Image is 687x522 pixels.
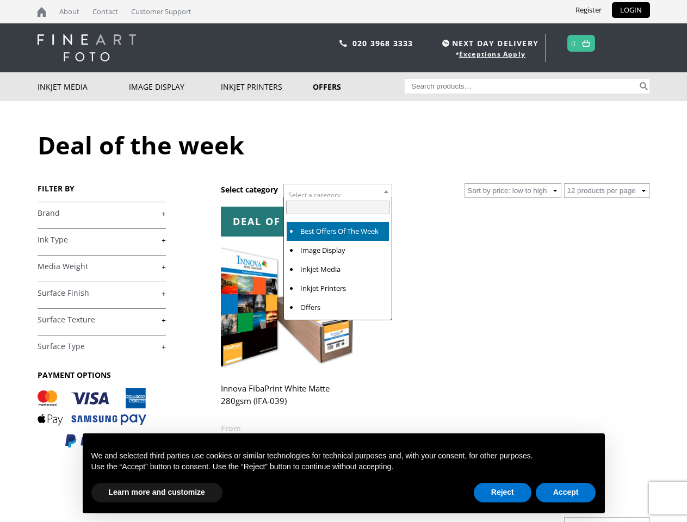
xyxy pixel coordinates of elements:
[536,483,596,502] button: Accept
[582,40,590,47] img: basket.svg
[221,378,352,422] h2: Innova FibaPrint White Matte 280gsm (IFA-039)
[221,207,352,237] div: Deal of the week
[38,235,166,245] a: +
[38,262,166,272] a: +
[91,483,222,502] button: Learn more and customize
[288,190,341,200] span: Select a category
[38,308,166,330] h4: Surface Texture
[567,2,610,18] a: Register
[38,341,166,352] a: +
[38,202,166,223] h4: Brand
[313,72,405,101] a: Offers
[287,241,389,260] li: Image Display
[442,40,449,47] img: time.svg
[38,288,166,299] a: +
[38,388,146,449] img: PAYMENT OPTIONS
[287,298,389,317] li: Offers
[352,38,413,48] a: 020 3968 3333
[339,40,347,47] img: phone.svg
[91,451,596,462] p: We and selected third parties use cookies or similar technologies for technical purposes and, wit...
[638,79,650,94] button: Search
[612,2,650,18] a: LOGIN
[38,335,166,357] h4: Surface Type
[38,255,166,277] h4: Media Weight
[221,184,278,195] h3: Select category
[459,49,525,59] a: Exceptions Apply
[221,72,313,101] a: Inkjet Printers
[91,462,596,473] p: Use the “Accept” button to consent. Use the “Reject” button to continue without accepting.
[287,279,389,298] li: Inkjet Printers
[38,72,129,101] a: Inkjet Media
[38,128,650,161] h1: Deal of the week
[129,72,221,101] a: Image Display
[38,183,166,194] h3: FILTER BY
[474,483,531,502] button: Reject
[38,282,166,303] h4: Surface Finish
[38,315,166,325] a: +
[287,260,389,279] li: Inkjet Media
[221,207,352,371] img: Innova FibaPrint White Matte 280gsm (IFA-039)
[287,222,389,241] li: Best Offers Of The Week
[38,228,166,250] h4: Ink Type
[465,183,561,198] select: Shop order
[405,79,638,94] input: Search products…
[38,370,166,380] h3: PAYMENT OPTIONS
[38,208,166,219] a: +
[440,37,539,49] span: NEXT DAY DELIVERY
[571,35,576,51] a: 0
[38,34,136,61] img: logo-white.svg
[221,207,352,449] a: Deal of the week Innova FibaPrint White Matte 280gsm (IFA-039) £18.99£15.99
